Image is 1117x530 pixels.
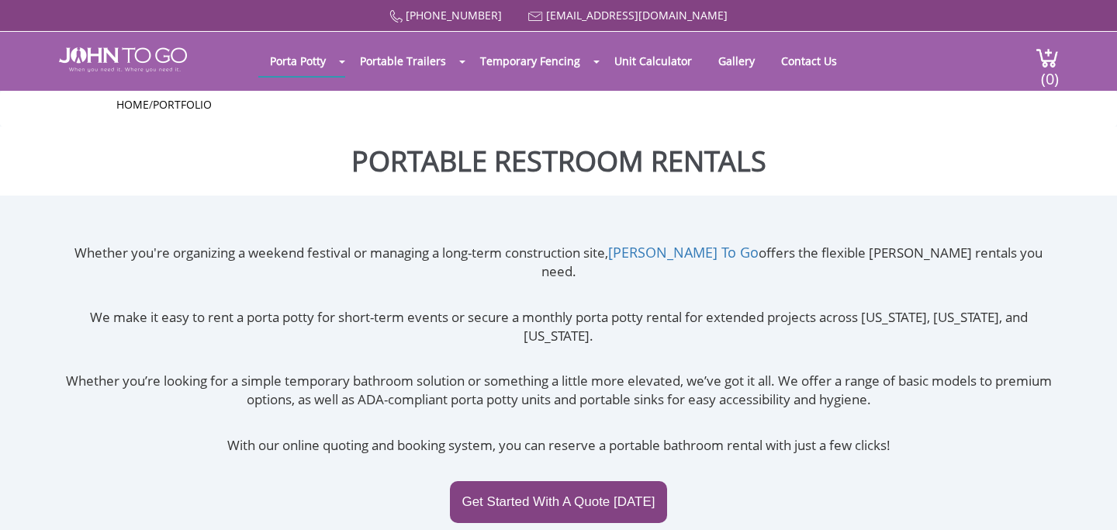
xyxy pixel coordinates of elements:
[153,97,212,112] a: Portfolio
[258,46,337,76] a: Porta Potty
[406,8,502,23] a: [PHONE_NUMBER]
[1036,47,1059,68] img: cart a
[389,10,403,23] img: Call
[59,308,1059,346] p: We make it easy to rent a porta potty for short-term events or secure a monthly porta potty renta...
[59,372,1059,410] p: Whether you’re looking for a simple temporary bathroom solution or something a little more elevat...
[469,46,592,76] a: Temporary Fencing
[450,481,666,523] a: Get Started With A Quote [DATE]
[528,12,543,22] img: Mail
[1040,56,1059,89] span: (0)
[59,436,1059,455] p: With our online quoting and booking system, you can reserve a portable bathroom rental with just ...
[59,243,1059,282] p: Whether you're organizing a weekend festival or managing a long-term construction site, offers th...
[769,46,849,76] a: Contact Us
[59,47,187,72] img: JOHN to go
[348,46,458,76] a: Portable Trailers
[1055,468,1117,530] button: Live Chat
[546,8,728,23] a: [EMAIL_ADDRESS][DOMAIN_NAME]
[116,97,149,112] a: Home
[603,46,704,76] a: Unit Calculator
[608,243,759,262] a: [PERSON_NAME] To Go
[707,46,766,76] a: Gallery
[116,97,1001,113] ul: /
